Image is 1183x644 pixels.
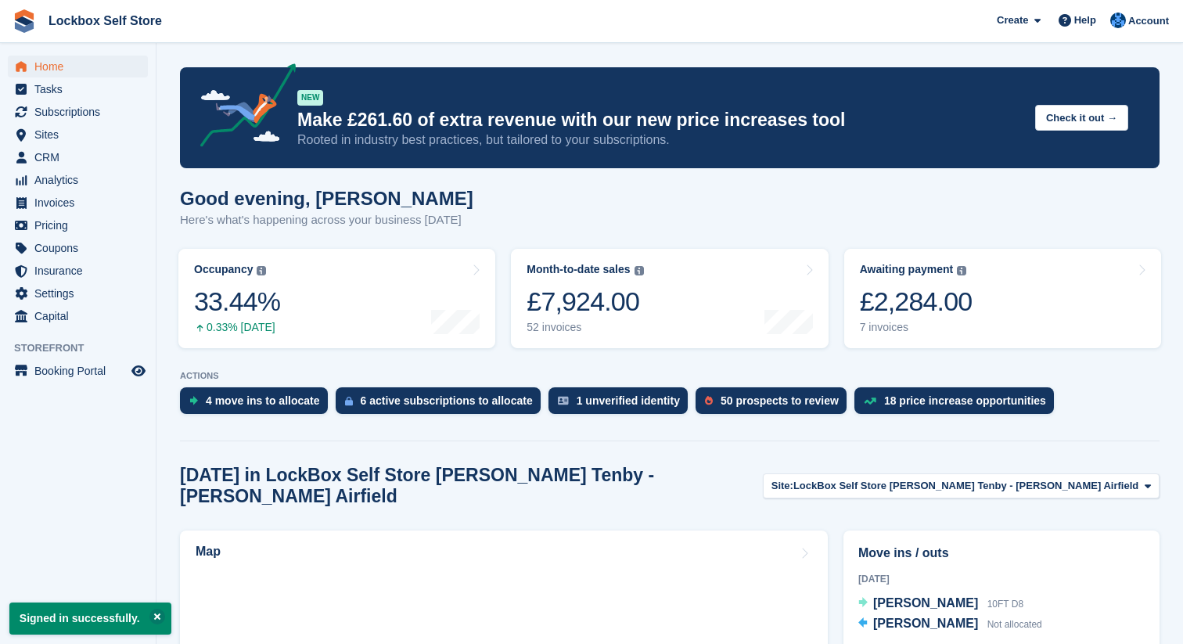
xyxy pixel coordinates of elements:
a: Lockbox Self Store [42,8,168,34]
span: Site: [771,478,793,494]
span: Help [1074,13,1096,28]
span: Account [1128,13,1169,29]
div: Occupancy [194,263,253,276]
img: icon-info-grey-7440780725fd019a000dd9b08b2336e03edf1995a4989e88bcd33f0948082b44.svg [635,266,644,275]
img: stora-icon-8386f47178a22dfd0bd8f6a31ec36ba5ce8667c1dd55bd0f319d3a0aa187defe.svg [13,9,36,33]
a: menu [8,78,148,100]
div: NEW [297,90,323,106]
span: Pricing [34,214,128,236]
a: [PERSON_NAME] Not allocated [858,614,1042,635]
span: Capital [34,305,128,327]
div: £7,924.00 [527,286,643,318]
p: Signed in successfully. [9,603,171,635]
img: price_increase_opportunities-93ffe204e8149a01c8c9dc8f82e8f89637d9d84a8eef4429ea346261dce0b2c0.svg [864,398,876,405]
img: Naomi Davies [1110,13,1126,28]
img: move_ins_to_allocate_icon-fdf77a2bb77ea45bf5b3d319d69a93e2d87916cf1d5bf7949dd705db3b84f3ca.svg [189,396,198,405]
div: 7 invoices [860,321,973,334]
div: 4 move ins to allocate [206,394,320,407]
div: 18 price increase opportunities [884,394,1046,407]
a: 18 price increase opportunities [854,387,1062,422]
div: 50 prospects to review [721,394,839,407]
h1: Good evening, [PERSON_NAME] [180,188,473,209]
img: icon-info-grey-7440780725fd019a000dd9b08b2336e03edf1995a4989e88bcd33f0948082b44.svg [957,266,966,275]
a: menu [8,56,148,77]
a: 50 prospects to review [696,387,854,422]
span: LockBox Self Store [PERSON_NAME] Tenby - [PERSON_NAME] Airfield [793,478,1138,494]
img: active_subscription_to_allocate_icon-d502201f5373d7db506a760aba3b589e785aa758c864c3986d89f69b8ff3... [345,396,353,406]
span: Coupons [34,237,128,259]
div: 52 invoices [527,321,643,334]
h2: Move ins / outs [858,544,1145,563]
a: Month-to-date sales £7,924.00 52 invoices [511,249,828,348]
div: [DATE] [858,572,1145,586]
a: menu [8,305,148,327]
p: Rooted in industry best practices, but tailored to your subscriptions. [297,131,1023,149]
h2: [DATE] in LockBox Self Store [PERSON_NAME] Tenby - [PERSON_NAME] Airfield [180,465,763,507]
a: [PERSON_NAME] 10FT D8 [858,594,1023,614]
img: prospect-51fa495bee0391a8d652442698ab0144808aea92771e9ea1ae160a38d050c398.svg [705,396,713,405]
span: Analytics [34,169,128,191]
p: Make £261.60 of extra revenue with our new price increases tool [297,109,1023,131]
button: Site: LockBox Self Store [PERSON_NAME] Tenby - [PERSON_NAME] Airfield [763,473,1160,499]
a: menu [8,260,148,282]
span: 10FT D8 [987,599,1023,610]
a: Occupancy 33.44% 0.33% [DATE] [178,249,495,348]
span: Sites [34,124,128,146]
span: Storefront [14,340,156,356]
a: Awaiting payment £2,284.00 7 invoices [844,249,1161,348]
span: Not allocated [987,619,1042,630]
span: Invoices [34,192,128,214]
span: Insurance [34,260,128,282]
a: menu [8,214,148,236]
div: Awaiting payment [860,263,954,276]
span: Settings [34,282,128,304]
a: menu [8,192,148,214]
a: menu [8,101,148,123]
div: 6 active subscriptions to allocate [361,394,533,407]
p: ACTIONS [180,371,1160,381]
a: menu [8,124,148,146]
img: icon-info-grey-7440780725fd019a000dd9b08b2336e03edf1995a4989e88bcd33f0948082b44.svg [257,266,266,275]
div: 33.44% [194,286,280,318]
p: Here's what's happening across your business [DATE] [180,211,473,229]
span: Booking Portal [34,360,128,382]
span: CRM [34,146,128,168]
img: verify_identity-adf6edd0f0f0b5bbfe63781bf79b02c33cf7c696d77639b501bdc392416b5a36.svg [558,396,569,405]
a: menu [8,282,148,304]
div: Month-to-date sales [527,263,630,276]
button: Check it out → [1035,105,1128,131]
img: price-adjustments-announcement-icon-8257ccfd72463d97f412b2fc003d46551f7dbcb40ab6d574587a9cd5c0d94... [187,63,297,153]
a: 6 active subscriptions to allocate [336,387,548,422]
span: [PERSON_NAME] [873,617,978,630]
a: menu [8,237,148,259]
h2: Map [196,545,221,559]
span: Tasks [34,78,128,100]
a: menu [8,169,148,191]
a: 1 unverified identity [548,387,696,422]
a: menu [8,360,148,382]
div: 1 unverified identity [577,394,680,407]
span: Create [997,13,1028,28]
span: [PERSON_NAME] [873,596,978,610]
span: Home [34,56,128,77]
a: 4 move ins to allocate [180,387,336,422]
a: Preview store [129,362,148,380]
a: menu [8,146,148,168]
div: 0.33% [DATE] [194,321,280,334]
span: Subscriptions [34,101,128,123]
div: £2,284.00 [860,286,973,318]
